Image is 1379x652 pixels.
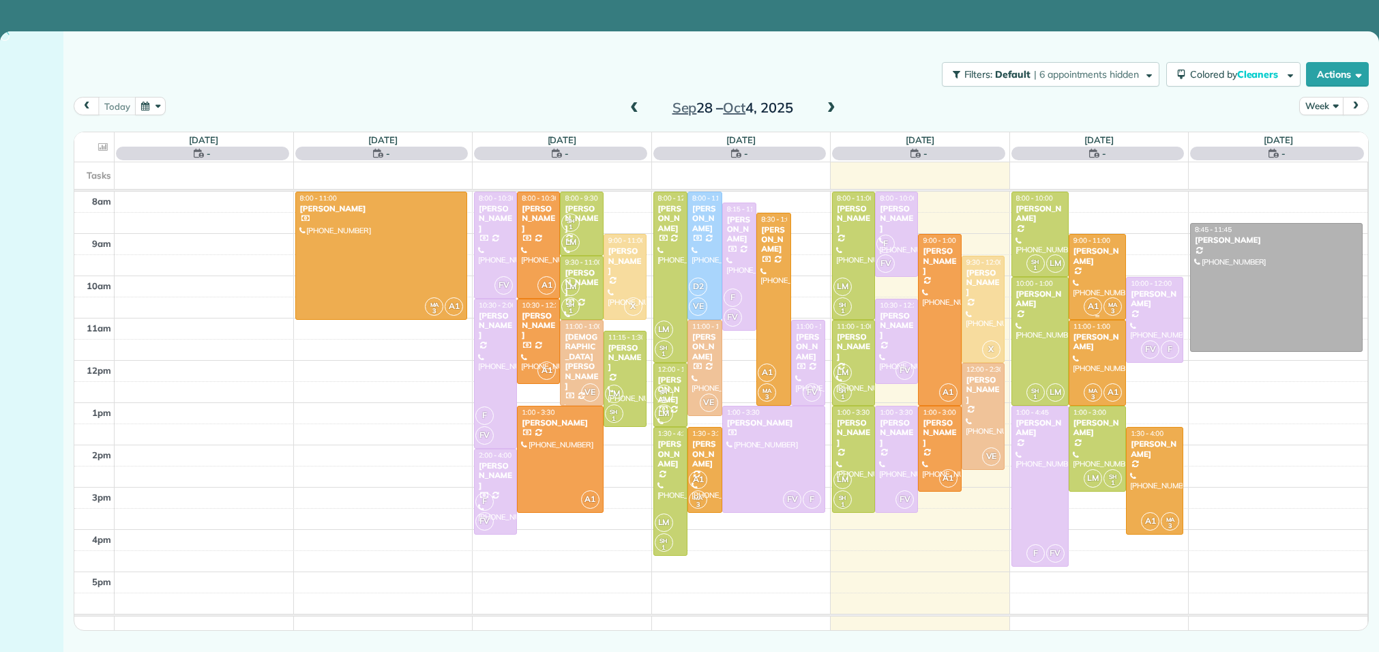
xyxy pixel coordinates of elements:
span: 8:00 - 12:00 [658,194,695,203]
span: 8:00 - 11:00 [300,194,337,203]
span: VE [700,394,718,412]
span: FV [783,490,801,509]
span: 1:00 - 3:30 [880,408,913,417]
span: MA [1166,516,1175,523]
div: [PERSON_NAME] [922,246,957,276]
span: SH [1031,258,1039,265]
div: [PERSON_NAME] [922,418,957,447]
span: A1 [537,276,556,295]
div: [PERSON_NAME] [1073,246,1122,266]
div: [PERSON_NAME] [1073,332,1122,352]
span: 8:00 - 11:00 [837,194,874,203]
a: [DATE] [906,134,935,145]
span: 10:00 - 12:00 [1131,279,1172,288]
div: [PERSON_NAME] [657,439,684,469]
span: 8am [92,196,111,207]
span: Tasks [87,170,111,181]
span: LM [833,471,852,489]
div: [PERSON_NAME] [657,204,684,233]
span: LM [1046,254,1065,273]
span: SH [659,388,668,396]
span: - [207,147,211,160]
button: Week [1299,97,1344,115]
span: 8:00 - 10:30 [522,194,559,203]
span: 8:45 - 11:45 [1195,225,1232,234]
span: LM [655,514,673,532]
span: 5pm [92,576,111,587]
small: 3 [1104,305,1121,318]
span: 11:00 - 1:00 [796,322,833,331]
span: 8:00 - 9:30 [565,194,597,203]
div: [PERSON_NAME] [966,375,1000,404]
small: 1 [1104,477,1121,490]
span: FV [895,361,914,380]
span: Sep [672,99,697,116]
span: 11:00 - 1:00 [565,322,602,331]
span: 2:00 - 4:00 [479,451,511,460]
span: LM [833,278,852,296]
div: [DEMOGRAPHIC_DATA][PERSON_NAME] [564,332,599,391]
span: 9:30 - 12:00 [966,258,1003,267]
div: [PERSON_NAME] [521,311,556,340]
small: 1 [834,499,851,512]
span: FV [475,426,494,445]
span: FV [895,490,914,509]
a: [DATE] [189,134,218,145]
span: A1 [689,471,707,489]
span: - [1281,147,1286,160]
span: LM [561,233,580,252]
span: 8:15 - 11:15 [727,205,764,213]
small: 3 [758,391,775,404]
span: SH [1109,473,1117,480]
span: 1:00 - 3:00 [1073,408,1106,417]
span: 8:30 - 1:00 [761,215,794,224]
span: F [876,235,895,253]
div: [PERSON_NAME] [657,375,684,404]
span: Default [995,68,1031,80]
div: [PERSON_NAME] [1073,418,1122,438]
div: [PERSON_NAME] [879,311,914,340]
div: [PERSON_NAME] [478,311,513,340]
span: A1 [445,297,463,316]
div: [PERSON_NAME] [879,418,914,447]
span: 1:00 - 4:45 [1016,408,1049,417]
span: A1 [939,469,958,488]
span: 11:00 - 1:00 [837,322,874,331]
span: 12:00 - 1:30 [658,365,695,374]
span: FV [1046,544,1065,563]
a: [DATE] [1264,134,1293,145]
span: | 6 appointments hidden [1034,68,1139,80]
span: SH [567,217,575,224]
small: 1 [606,413,623,426]
span: 8:00 - 10:30 [479,194,516,203]
span: VE [982,447,1000,466]
small: 3 [426,305,443,318]
button: prev [74,97,100,115]
span: LM [1046,383,1065,402]
span: MA [762,387,771,394]
span: - [565,147,569,160]
div: [PERSON_NAME] [1015,289,1065,309]
span: 3pm [92,492,111,503]
span: 1:00 - 3:00 [923,408,955,417]
span: Filters: [964,68,993,80]
span: F [1161,340,1179,359]
small: 1 [562,305,579,318]
span: 10:00 - 1:00 [1016,279,1053,288]
span: FV [1141,340,1159,359]
span: A1 [939,383,958,402]
small: 3 [1084,391,1101,404]
span: SH [839,387,847,394]
small: 1 [562,221,579,234]
span: LM [655,404,673,423]
span: 1:30 - 3:30 [692,429,725,438]
a: [DATE] [1084,134,1114,145]
span: Cleaners [1237,68,1281,80]
span: D2 [689,278,707,296]
span: 10:30 - 2:00 [479,301,516,310]
span: VE [689,297,707,316]
span: LM [605,385,623,403]
small: 1 [655,348,672,361]
div: [PERSON_NAME] [478,461,513,490]
small: 1 [655,542,672,554]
